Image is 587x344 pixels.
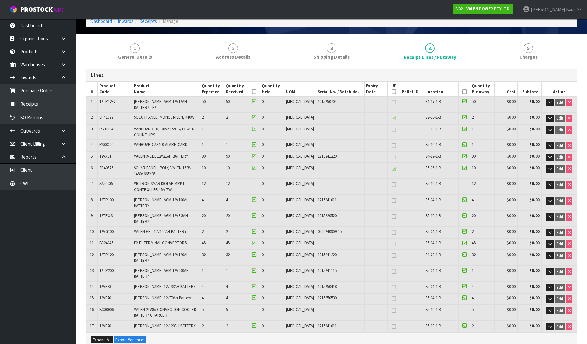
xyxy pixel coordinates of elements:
button: Edit [555,197,565,205]
span: 12TP100 [99,197,114,202]
span: Manage [163,18,178,24]
span: [MEDICAL_DATA] [286,307,314,312]
span: 50 [226,99,230,104]
span: 12 [472,181,476,186]
span: 2 [472,229,474,234]
strong: $0.00 [530,323,540,328]
span: $0.00 [507,284,516,289]
span: 0 [262,284,264,289]
span: 35-10-1-B [425,307,441,312]
span: 2 [202,115,204,120]
span: 5 [91,154,93,159]
span: 12 [90,252,94,257]
span: 10 [472,165,476,170]
span: SOLAR PANEL, MONO, RISEN, 440W [134,115,194,120]
span: Edit [557,155,563,160]
span: 20 [226,213,230,218]
span: [MEDICAL_DATA] [286,295,314,301]
span: 4 [226,197,228,202]
strong: $0.00 [530,229,540,234]
span: $0.00 [507,181,516,186]
span: [MEDICAL_DATA] [286,154,314,159]
span: 20 [472,213,476,218]
span: 14 [90,284,94,289]
span: Edit [557,230,563,235]
span: 1215241011 [318,323,337,328]
span: [PERSON_NAME] [531,6,565,12]
span: 90 [226,154,230,159]
span: VICTRON SMARTSOLAR MPPT CONTROLLER 15A 75V [134,181,185,192]
span: 0 [262,295,264,301]
strong: V02 - VALEN POWER PTY LTD [456,6,510,11]
span: 1215241220 [318,252,337,257]
span: Edit [557,166,563,171]
span: [PERSON_NAME] 12V70Ah Battery [134,295,191,301]
span: 2 [472,115,474,120]
span: Edit [557,182,563,187]
span: BC30006 [99,307,114,312]
th: Serial No. / Batch No. [316,82,365,97]
span: 4 [91,142,93,147]
span: 35-04-1-B [425,268,441,273]
button: Export Variances [114,336,146,344]
span: 0 [262,142,264,147]
span: 34-17-1-B [425,99,441,104]
span: 50 [202,99,206,104]
span: Kaur [566,6,575,12]
span: 0 [262,197,264,202]
span: PS88020 [99,142,113,147]
span: $0.00 [507,252,516,257]
span: 16 [90,307,94,312]
small: WMS [54,7,64,13]
span: 1 [226,126,228,132]
span: 9 [91,213,93,218]
span: 3 [91,126,93,132]
span: 12VX21 [99,154,111,159]
span: $0.00 [507,154,516,159]
button: Edit [555,240,565,248]
span: 50 [472,99,476,104]
span: ProStock [20,5,53,14]
span: 0 [262,213,264,218]
span: $0.00 [507,197,516,202]
button: Expand All [91,336,113,344]
button: Edit [555,181,565,189]
span: $0.00 [507,165,516,170]
span: PS81094 [99,126,113,132]
span: 2 [202,323,204,328]
h3: Lines [91,72,572,78]
span: 10 [226,165,230,170]
span: $0.00 [507,295,516,301]
span: Edit [557,116,563,121]
strong: $0.00 [530,252,540,257]
span: 4 [226,295,228,301]
strong: $0.00 [530,240,540,246]
span: $0.00 [507,213,516,218]
span: [MEDICAL_DATA] [286,165,314,170]
span: Address Details [216,54,250,60]
span: Shipping Details [313,54,350,60]
th: Cost [494,82,517,97]
span: 0 [262,165,264,170]
span: [MEDICAL_DATA] [286,99,314,104]
span: 0 [262,126,264,132]
span: 4 [472,284,474,289]
span: 1 [202,126,204,132]
span: 17 [90,323,94,328]
span: [MEDICAL_DATA] [286,252,314,257]
span: 12TP3.3 [99,213,113,218]
span: Edit [557,241,563,247]
th: # [86,82,97,97]
span: 0 [262,154,264,159]
th: Subtotal [517,82,541,97]
span: 34-29-1-B [425,252,441,257]
span: 2 [202,229,204,234]
span: 1 [226,268,228,273]
span: 35-10-1-B [425,126,441,132]
span: 90 [472,154,476,159]
span: 12 [226,181,230,186]
strong: $0.00 [530,213,540,218]
th: Quantity Held [260,82,284,97]
span: 11 [90,240,94,246]
span: 35-03-1-B [425,323,441,328]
